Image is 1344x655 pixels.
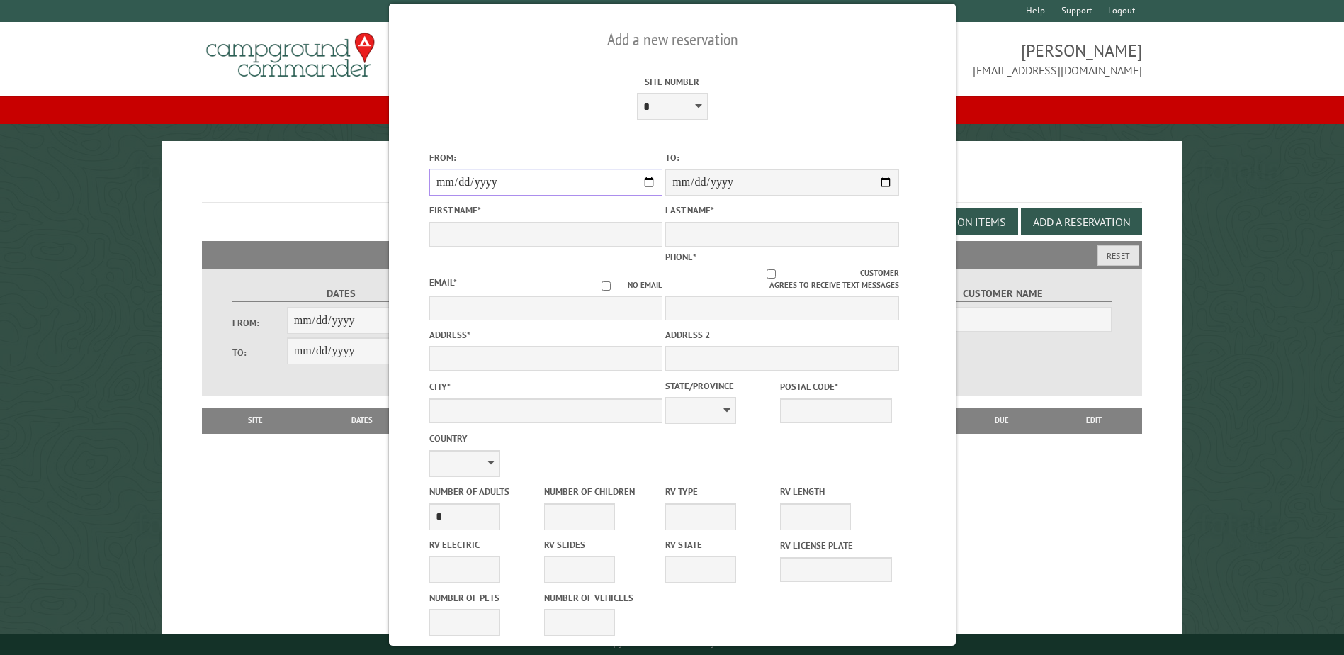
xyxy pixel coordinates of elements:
label: RV Length [780,485,892,498]
th: Site [209,408,301,433]
label: Number of Pets [429,591,541,605]
button: Edit Add-on Items [896,208,1018,235]
label: State/Province [665,379,777,393]
label: Address 2 [665,328,898,342]
label: Customer agrees to receive text messages [665,267,898,291]
label: RV Type [665,485,777,498]
button: Reset [1097,245,1139,266]
label: Phone [665,251,696,263]
label: Number of Vehicles [543,591,655,605]
label: City [429,380,662,393]
label: Address [429,328,662,342]
label: Dates [232,286,448,302]
label: RV Slides [543,538,655,552]
button: Add a Reservation [1021,208,1142,235]
label: Country [429,432,662,445]
th: Due [957,408,1046,433]
label: No email [585,279,662,291]
input: No email [585,281,628,291]
label: From: [232,316,286,330]
label: RV State [665,538,777,552]
h1: Reservations [202,164,1141,203]
th: Edit [1046,408,1142,433]
label: RV Electric [429,538,541,552]
img: Campground Commander [202,28,379,83]
input: Customer agrees to receive text messages [682,269,860,279]
th: Dates [302,408,423,433]
label: Postal Code [780,380,892,393]
label: Number of Adults [429,485,541,498]
label: Last Name [665,203,898,217]
small: © Campground Commander LLC. All rights reserved. [592,639,752,649]
label: First Name [429,203,662,217]
label: RV License Plate [780,539,892,552]
label: Customer Name [895,286,1111,302]
label: To: [232,346,286,359]
label: Site Number [555,75,789,89]
label: Email [429,276,456,289]
h2: Filters [202,241,1141,268]
label: From: [429,151,662,164]
label: Number of Children [543,485,655,498]
h2: Add a new reservation [429,26,915,53]
label: To: [665,151,898,164]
